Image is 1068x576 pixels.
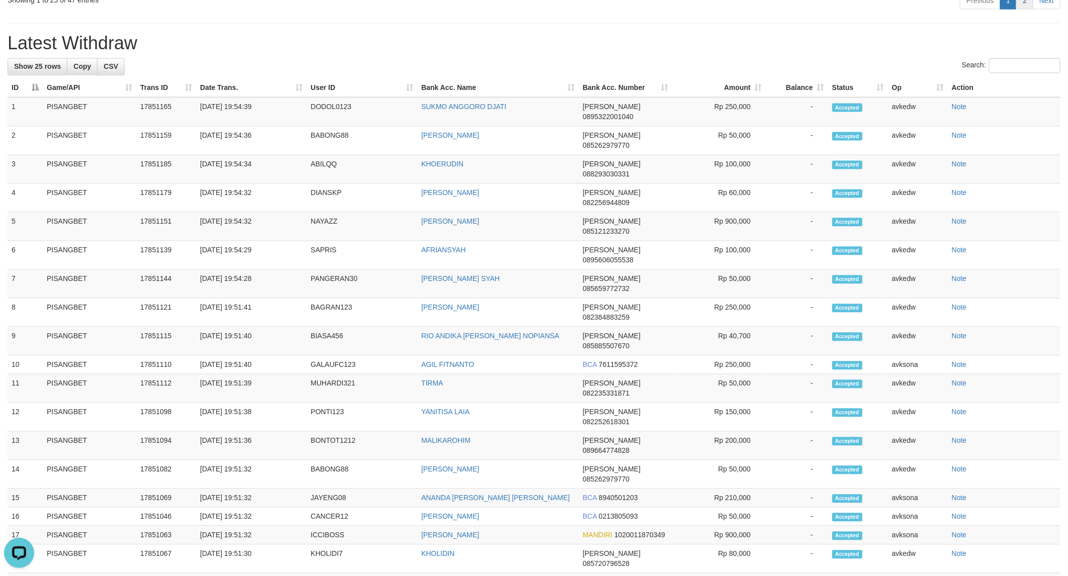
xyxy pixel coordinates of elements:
[136,78,196,97] th: Trans ID: activate to sort column ascending
[8,183,43,212] td: 4
[8,78,43,97] th: ID: activate to sort column descending
[196,183,307,212] td: [DATE] 19:54:32
[421,360,474,368] a: AGIL FITNANTO
[888,78,948,97] th: Op: activate to sort column ascending
[832,332,862,341] span: Accepted
[196,489,307,507] td: [DATE] 19:51:32
[599,360,638,368] span: Copy 7611595372 to clipboard
[8,58,67,75] a: Show 25 rows
[888,544,948,573] td: avkedw
[43,355,136,374] td: PISANGBET
[766,269,828,298] td: -
[43,327,136,355] td: PISANGBET
[421,160,463,168] a: KHOERUDIN
[582,389,629,397] span: Copy 082235331871 to clipboard
[136,155,196,183] td: 17851185
[136,403,196,431] td: 17851098
[952,408,967,416] a: Note
[888,374,948,403] td: avkedw
[582,199,629,207] span: Copy 082256944809 to clipboard
[421,332,559,340] a: RIO ANDIKA [PERSON_NAME] NOPIANSA
[73,62,91,70] span: Copy
[196,526,307,544] td: [DATE] 19:51:32
[104,62,118,70] span: CSV
[766,431,828,460] td: -
[582,559,629,567] span: Copy 085720796528 to clipboard
[196,212,307,241] td: [DATE] 19:54:32
[136,212,196,241] td: 17851151
[766,507,828,526] td: -
[832,465,862,474] span: Accepted
[136,298,196,327] td: 17851121
[136,544,196,573] td: 17851067
[14,62,61,70] span: Show 25 rows
[582,475,629,483] span: Copy 085262979770 to clipboard
[766,126,828,155] td: -
[832,437,862,445] span: Accepted
[196,403,307,431] td: [DATE] 19:51:38
[196,78,307,97] th: Date Trans.: activate to sort column ascending
[4,4,34,34] button: Open LiveChat chat widget
[307,155,417,183] td: ABILQQ
[196,97,307,126] td: [DATE] 19:54:39
[672,269,766,298] td: Rp 50,000
[672,212,766,241] td: Rp 900,000
[67,58,98,75] a: Copy
[582,246,640,254] span: [PERSON_NAME]
[948,78,1060,97] th: Action
[307,403,417,431] td: PONTI123
[307,374,417,403] td: MUHARDI321
[43,183,136,212] td: PISANGBET
[307,183,417,212] td: DIANSKP
[672,374,766,403] td: Rp 50,000
[582,227,629,235] span: Copy 085121233270 to clipboard
[8,298,43,327] td: 8
[307,355,417,374] td: GALAUFC123
[952,103,967,111] a: Note
[599,512,638,520] span: Copy 0213805093 to clipboard
[8,403,43,431] td: 12
[43,78,136,97] th: Game/API: activate to sort column ascending
[136,460,196,489] td: 17851082
[672,97,766,126] td: Rp 250,000
[582,284,629,293] span: Copy 085659772732 to clipboard
[421,303,479,311] a: [PERSON_NAME]
[43,489,136,507] td: PISANGBET
[136,97,196,126] td: 17851165
[8,269,43,298] td: 7
[8,355,43,374] td: 10
[888,183,948,212] td: avkedw
[766,374,828,403] td: -
[8,212,43,241] td: 5
[888,403,948,431] td: avkedw
[421,408,469,416] a: YANITISA LAIA
[307,126,417,155] td: BABONG88
[196,374,307,403] td: [DATE] 19:51:39
[888,526,948,544] td: avksona
[582,313,629,321] span: Copy 082384883259 to clipboard
[672,183,766,212] td: Rp 60,000
[672,78,766,97] th: Amount: activate to sort column ascending
[582,188,640,197] span: [PERSON_NAME]
[615,531,665,539] span: Copy 1020011870349 to clipboard
[888,97,948,126] td: avkedw
[766,241,828,269] td: -
[832,494,862,503] span: Accepted
[307,460,417,489] td: BABONG88
[952,549,967,557] a: Note
[43,431,136,460] td: PISANGBET
[952,379,967,387] a: Note
[582,408,640,416] span: [PERSON_NAME]
[766,544,828,573] td: -
[43,403,136,431] td: PISANGBET
[888,460,948,489] td: avkedw
[672,126,766,155] td: Rp 50,000
[952,494,967,502] a: Note
[421,465,479,473] a: [PERSON_NAME]
[582,360,597,368] span: BCA
[307,507,417,526] td: CANCER12
[672,526,766,544] td: Rp 900,000
[8,526,43,544] td: 17
[599,494,638,502] span: Copy 8940501203 to clipboard
[421,436,470,444] a: MALIKAROHIM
